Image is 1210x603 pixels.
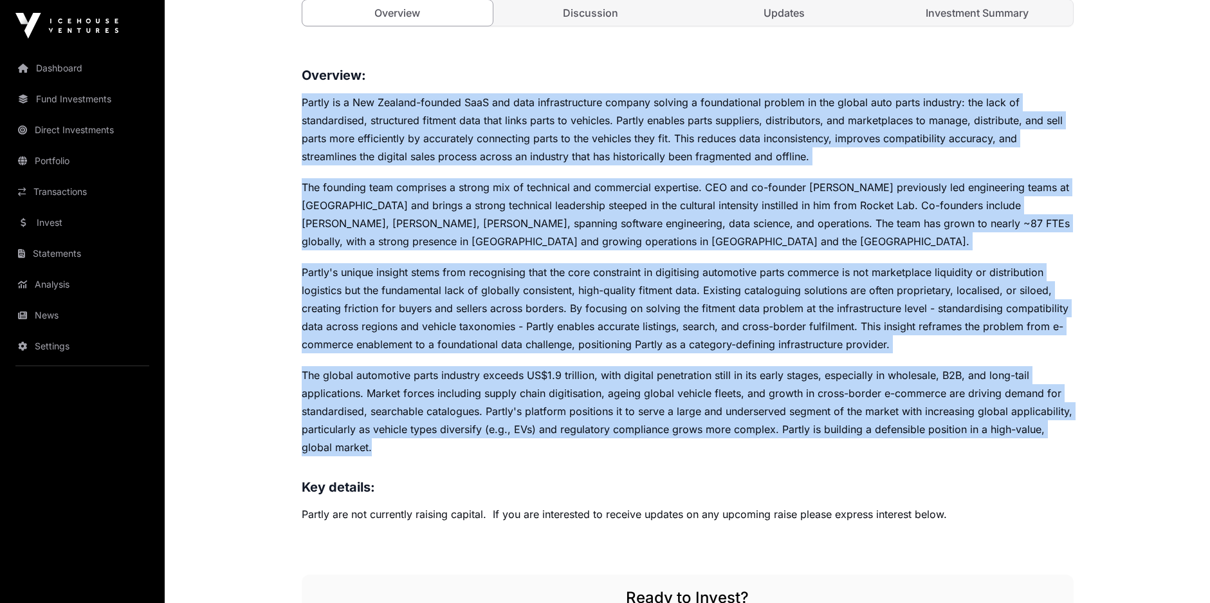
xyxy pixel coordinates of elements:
[10,147,154,175] a: Portfolio
[302,505,1074,523] p: Partly are not currently raising capital. If you are interested to receive updates on any upcomin...
[10,239,154,268] a: Statements
[10,178,154,206] a: Transactions
[302,65,1074,86] h3: Overview:
[302,93,1074,165] p: Partly is a New Zealand-founded SaaS and data infrastructure company solving a foundational probl...
[10,270,154,299] a: Analysis
[10,54,154,82] a: Dashboard
[10,116,154,144] a: Direct Investments
[1146,541,1210,603] iframe: Chat Widget
[15,13,118,39] img: Icehouse Ventures Logo
[10,332,154,360] a: Settings
[10,209,154,237] a: Invest
[302,178,1074,250] p: The founding team comprises a strong mix of technical and commercial expertise. CEO and co-founde...
[302,366,1074,456] p: The global automotive parts industry exceeds US$1.9 trillion, with digital penetration still in i...
[302,263,1074,353] p: Partly's unique insight stems from recognising that the core constraint in digitising automotive ...
[10,301,154,329] a: News
[302,477,1074,497] h3: Key details:
[10,85,154,113] a: Fund Investments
